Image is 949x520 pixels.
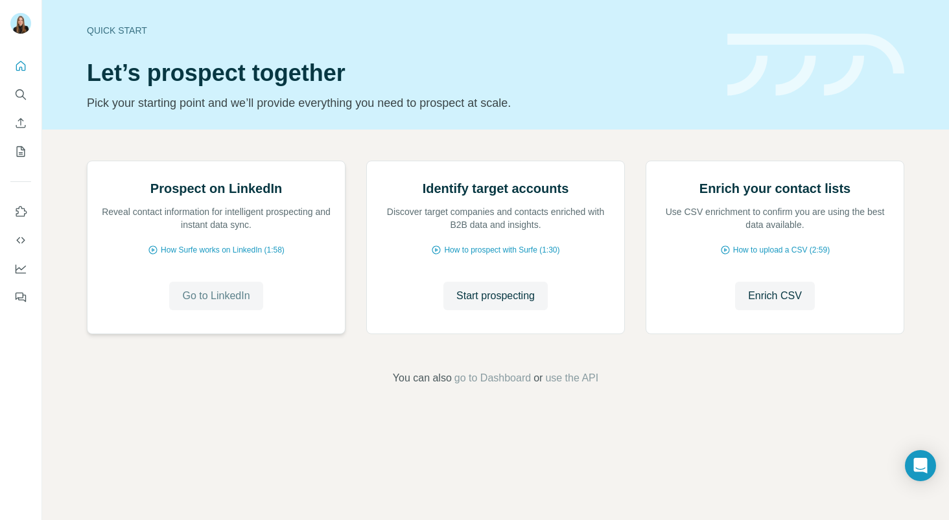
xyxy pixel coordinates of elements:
[169,282,263,310] button: Go to LinkedIn
[748,288,802,304] span: Enrich CSV
[735,282,815,310] button: Enrich CSV
[10,257,31,280] button: Dashboard
[10,54,31,78] button: Quick start
[443,282,548,310] button: Start prospecting
[905,450,936,481] div: Open Intercom Messenger
[10,200,31,223] button: Use Surfe on LinkedIn
[10,111,31,135] button: Enrich CSV
[423,179,569,198] h2: Identify target accounts
[393,370,452,386] span: You can also
[699,179,850,198] h2: Enrich your contact lists
[100,205,332,231] p: Reveal contact information for intelligent prospecting and instant data sync.
[545,370,598,386] button: use the API
[87,60,712,86] h1: Let’s prospect together
[533,370,543,386] span: or
[10,140,31,163] button: My lists
[161,244,285,256] span: How Surfe works on LinkedIn (1:58)
[182,288,250,304] span: Go to LinkedIn
[10,229,31,252] button: Use Surfe API
[659,205,891,231] p: Use CSV enrichment to confirm you are using the best data available.
[10,13,31,34] img: Avatar
[733,244,830,256] span: How to upload a CSV (2:59)
[87,94,712,112] p: Pick your starting point and we’ll provide everything you need to prospect at scale.
[456,288,535,304] span: Start prospecting
[150,179,282,198] h2: Prospect on LinkedIn
[87,24,712,37] div: Quick start
[10,83,31,106] button: Search
[727,34,904,96] img: banner
[444,244,559,256] span: How to prospect with Surfe (1:30)
[454,370,531,386] button: go to Dashboard
[10,286,31,309] button: Feedback
[380,205,611,231] p: Discover target companies and contacts enriched with B2B data and insights.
